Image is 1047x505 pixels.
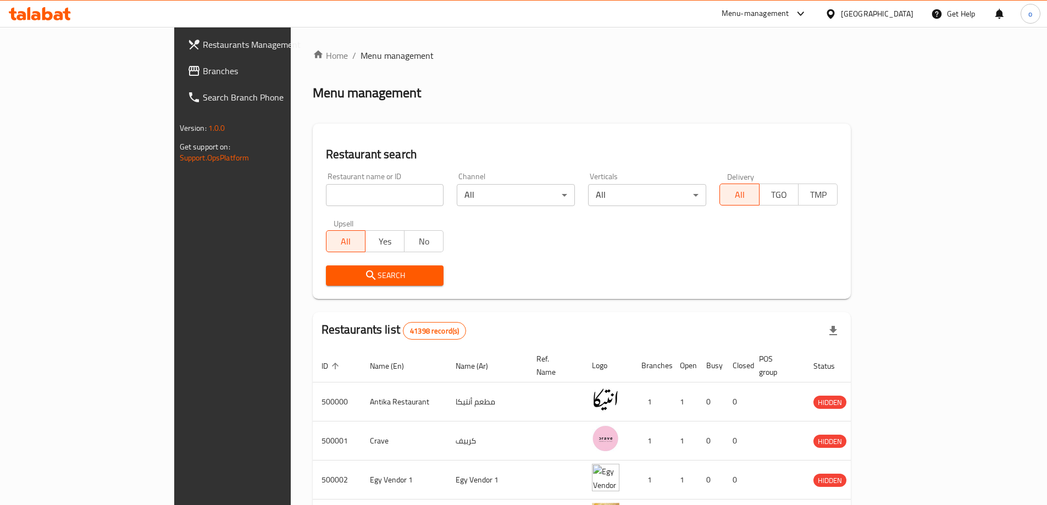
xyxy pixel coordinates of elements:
td: Egy Vendor 1 [361,460,447,500]
span: HIDDEN [813,396,846,409]
td: 0 [724,382,750,421]
div: All [457,184,575,206]
span: HIDDEN [813,474,846,487]
button: TMP [798,184,838,206]
span: Ref. Name [536,352,570,379]
td: 1 [633,421,671,460]
label: Delivery [727,173,755,180]
span: Version: [180,121,207,135]
a: Branches [179,58,349,84]
td: Crave [361,421,447,460]
span: Restaurants Management [203,38,340,51]
img: Antika Restaurant [592,386,619,413]
h2: Menu management [313,84,421,102]
td: مطعم أنتيكا [447,382,528,421]
span: Name (Ar) [456,359,502,373]
div: Menu-management [722,7,789,20]
input: Search for restaurant name or ID.. [326,184,444,206]
span: Search [335,269,435,282]
td: 0 [724,421,750,460]
a: Restaurants Management [179,31,349,58]
td: 1 [671,382,697,421]
th: Branches [633,349,671,382]
h2: Restaurants list [322,321,467,340]
span: TMP [803,187,833,203]
nav: breadcrumb [313,49,851,62]
button: No [404,230,444,252]
span: o [1028,8,1032,20]
td: 0 [724,460,750,500]
td: كرييف [447,421,528,460]
span: All [724,187,755,203]
button: All [719,184,759,206]
span: Search Branch Phone [203,91,340,104]
span: POS group [759,352,791,379]
span: Menu management [361,49,434,62]
th: Open [671,349,697,382]
a: Support.OpsPlatform [180,151,250,165]
th: Busy [697,349,724,382]
span: Branches [203,64,340,77]
label: Upsell [334,219,354,227]
span: All [331,234,361,249]
th: Closed [724,349,750,382]
th: Logo [583,349,633,382]
h2: Restaurant search [326,146,838,163]
div: [GEOGRAPHIC_DATA] [841,8,913,20]
li: / [352,49,356,62]
button: All [326,230,365,252]
span: No [409,234,439,249]
span: HIDDEN [813,435,846,448]
td: 1 [671,460,697,500]
button: TGO [759,184,799,206]
div: Export file [820,318,846,344]
span: Status [813,359,849,373]
td: Egy Vendor 1 [447,460,528,500]
td: 1 [633,460,671,500]
td: 0 [697,382,724,421]
span: Get support on: [180,140,230,154]
a: Search Branch Phone [179,84,349,110]
span: TGO [764,187,794,203]
span: Yes [370,234,400,249]
td: 1 [633,382,671,421]
span: 41398 record(s) [403,326,466,336]
td: 0 [697,460,724,500]
span: Name (En) [370,359,418,373]
div: All [588,184,706,206]
td: 1 [671,421,697,460]
span: ID [322,359,342,373]
td: Antika Restaurant [361,382,447,421]
button: Search [326,265,444,286]
img: Egy Vendor 1 [592,464,619,491]
img: Crave [592,425,619,452]
td: 0 [697,421,724,460]
span: 1.0.0 [208,121,225,135]
div: HIDDEN [813,474,846,487]
button: Yes [365,230,405,252]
